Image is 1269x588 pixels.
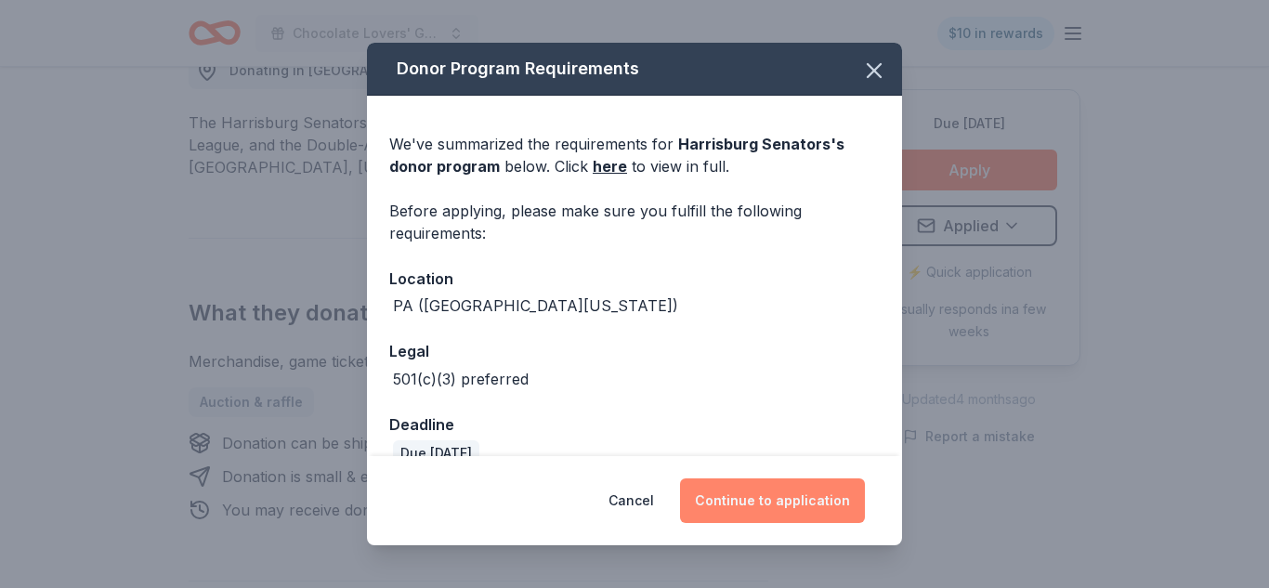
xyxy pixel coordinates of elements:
[393,440,479,466] div: Due [DATE]
[389,412,880,437] div: Deadline
[389,339,880,363] div: Legal
[367,43,902,96] div: Donor Program Requirements
[389,267,880,291] div: Location
[393,368,529,390] div: 501(c)(3) preferred
[593,155,627,177] a: here
[389,133,880,177] div: We've summarized the requirements for below. Click to view in full.
[680,478,865,523] button: Continue to application
[393,294,678,317] div: PA ([GEOGRAPHIC_DATA][US_STATE])
[389,200,880,244] div: Before applying, please make sure you fulfill the following requirements:
[608,478,654,523] button: Cancel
